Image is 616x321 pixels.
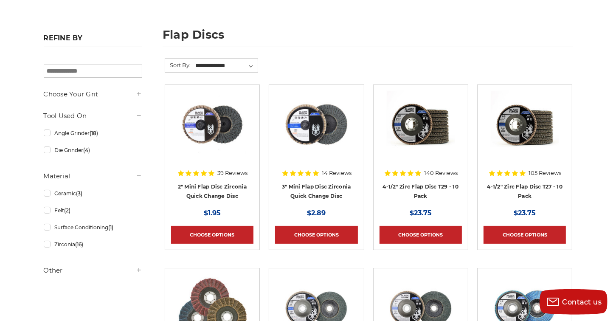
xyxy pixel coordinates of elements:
h5: Tool Used On [44,111,142,121]
span: $23.75 [514,209,536,217]
span: Contact us [563,298,602,306]
a: Black Hawk 4-1/2" x 7/8" Flap Disc Type 27 - 10 Pack [484,91,566,173]
span: (4) [83,147,90,153]
h5: Material [44,171,142,181]
span: (1) [108,224,113,231]
a: Surface Conditioning [44,220,142,235]
span: (16) [75,241,83,248]
a: Black Hawk Abrasives 2-inch Zirconia Flap Disc with 60 Grit Zirconia for Smooth Finishing [171,91,253,173]
a: 3" Mini Flap Disc Zirconia Quick Change Disc [282,183,351,200]
h5: Refine by [44,34,142,47]
img: BHA 3" Quick Change 60 Grit Flap Disc for Fine Grinding and Finishing [282,91,350,159]
span: 105 Reviews [529,170,561,176]
a: Zirconia [44,237,142,252]
span: 140 Reviews [424,170,458,176]
a: Choose Options [484,226,566,244]
a: Die Grinder [44,143,142,158]
a: 4-1/2" Zirc Flap Disc T27 - 10 Pack [487,183,563,200]
img: Black Hawk 4-1/2" x 7/8" Flap Disc Type 27 - 10 Pack [491,91,559,159]
a: Choose Options [171,226,253,244]
button: Contact us [540,289,608,315]
a: Choose Options [275,226,357,244]
a: Choose Options [380,226,462,244]
img: 4.5" Black Hawk Zirconia Flap Disc 10 Pack [387,91,455,159]
a: Felt [44,203,142,218]
h1: flap discs [163,29,573,47]
span: $23.75 [410,209,432,217]
span: $2.89 [307,209,326,217]
select: Sort By: [194,59,258,72]
a: 2" Mini Flap Disc Zirconia Quick Change Disc [178,183,247,200]
a: Angle Grinder [44,126,142,141]
span: $1.95 [204,209,221,217]
h5: Other [44,265,142,276]
a: BHA 3" Quick Change 60 Grit Flap Disc for Fine Grinding and Finishing [275,91,357,173]
a: Ceramic [44,186,142,201]
span: 14 Reviews [322,170,352,176]
h5: Choose Your Grit [44,89,142,99]
span: (18) [90,130,98,136]
span: (2) [64,207,70,214]
span: 39 Reviews [217,170,248,176]
a: 4.5" Black Hawk Zirconia Flap Disc 10 Pack [380,91,462,173]
img: Black Hawk Abrasives 2-inch Zirconia Flap Disc with 60 Grit Zirconia for Smooth Finishing [178,91,246,159]
a: 4-1/2" Zirc Flap Disc T29 - 10 Pack [383,183,459,200]
label: Sort By: [165,59,191,71]
span: (3) [76,190,82,197]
